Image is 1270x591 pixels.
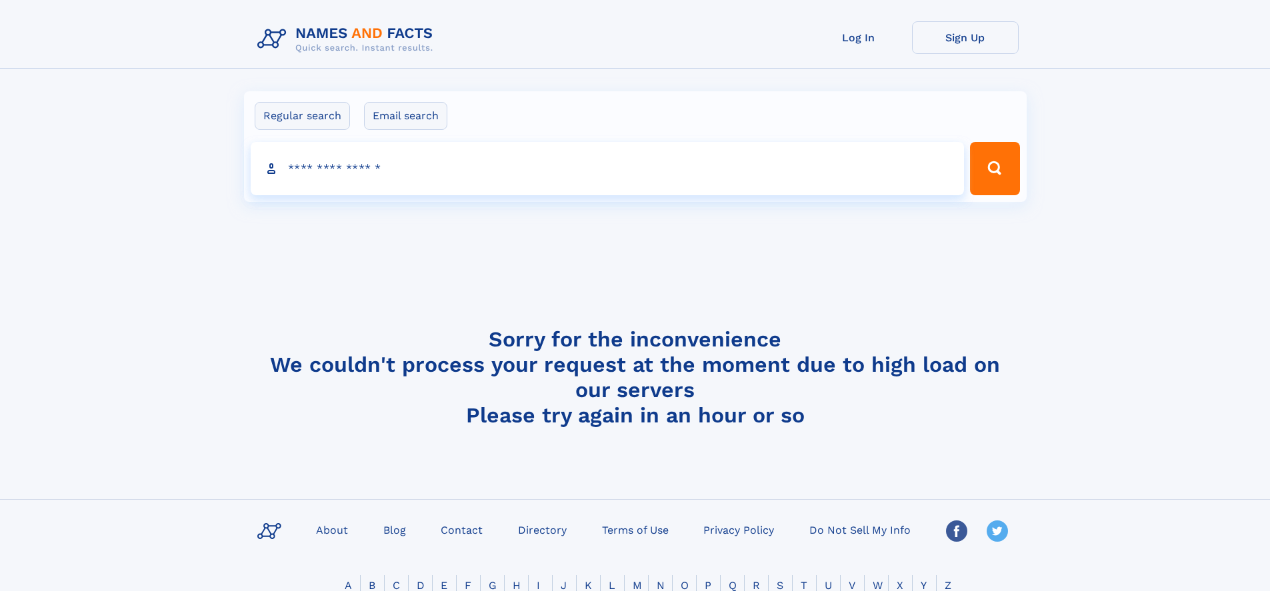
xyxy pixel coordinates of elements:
a: About [311,520,353,539]
a: Contact [435,520,488,539]
label: Regular search [255,102,350,130]
a: Terms of Use [597,520,674,539]
img: Twitter [987,520,1008,542]
a: Directory [513,520,572,539]
button: Search Button [970,142,1019,195]
a: Sign Up [912,21,1019,54]
img: Logo Names and Facts [252,21,444,57]
a: Do Not Sell My Info [804,520,916,539]
input: search input [251,142,965,195]
img: Facebook [946,520,967,542]
label: Email search [364,102,447,130]
a: Log In [805,21,912,54]
a: Privacy Policy [698,520,779,539]
h4: Sorry for the inconvenience We couldn't process your request at the moment due to high load on ou... [252,326,1019,428]
a: Blog [378,520,411,539]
